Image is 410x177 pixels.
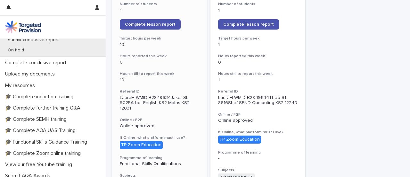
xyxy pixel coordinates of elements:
div: TP Zoom Education [120,141,163,149]
h3: Online / F2F [120,118,199,123]
h3: Subjects [218,168,297,173]
p: 0 [120,60,199,65]
span: Complete lesson report [223,22,274,27]
span: Complete lesson report [125,22,176,27]
div: TP Zoom Education [218,136,261,144]
h3: Programme of learning [218,150,297,155]
h3: Number of students [218,2,297,7]
h3: Referral ID [120,89,199,94]
p: Upload my documents [3,71,60,77]
h3: Hours reported this week [218,54,297,59]
a: Complete lesson report [218,19,279,30]
p: Online approved [120,123,199,129]
p: 1 [218,77,297,83]
p: 10 [120,77,199,83]
p: Online approved [218,118,297,123]
p: Submit conclusive report [3,37,64,43]
p: 🎓 Complete SEMH training [3,116,72,122]
a: Complete lesson report [120,19,181,30]
p: LauraH-WMID-B28-19634Jake -SL-9025Arbo--English KS2 Maths KS2-12031 [120,95,199,111]
h3: Target hours per week [120,36,199,41]
h3: If Online, what platform must I use? [120,135,199,140]
h3: Referral ID [218,89,297,94]
h3: Number of students [120,2,199,7]
p: 🎓 Complete Zoom online training [3,150,86,156]
p: My resources [3,83,40,89]
p: 🎓 Complete further training Q&A [3,105,86,111]
p: On hold [3,48,29,53]
img: M5nRWzHhSzIhMunXDL62 [5,21,41,33]
h3: Hours still to report this week [120,71,199,76]
p: 🎓 Functional Skills Guidance Training [3,139,92,145]
p: 🎓 Complete AQA UAS Training [3,128,81,134]
p: 10 [120,42,199,48]
h3: Hours still to report this week [218,71,297,76]
h3: Programme of learning [120,155,199,161]
p: 🎓 Complete induction training [3,94,78,100]
p: 1 [218,42,297,48]
p: 1 [120,8,199,13]
p: - [218,156,297,161]
h3: If Online, what platform must I use? [218,130,297,135]
p: Functional Skills Qualifications [120,161,199,167]
p: Complete conclusive report [3,60,72,66]
h3: Hours reported this week [120,54,199,59]
p: View our free Youtube training [3,162,77,168]
h3: Online / F2F [218,112,297,117]
p: 0 [218,60,297,65]
h3: Target hours per week [218,36,297,41]
p: LauraH-WMID-B28-19634Theo-S1-8616Shef-SEND-Computing KS2-12240 [218,95,297,106]
p: 1 [218,8,297,13]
